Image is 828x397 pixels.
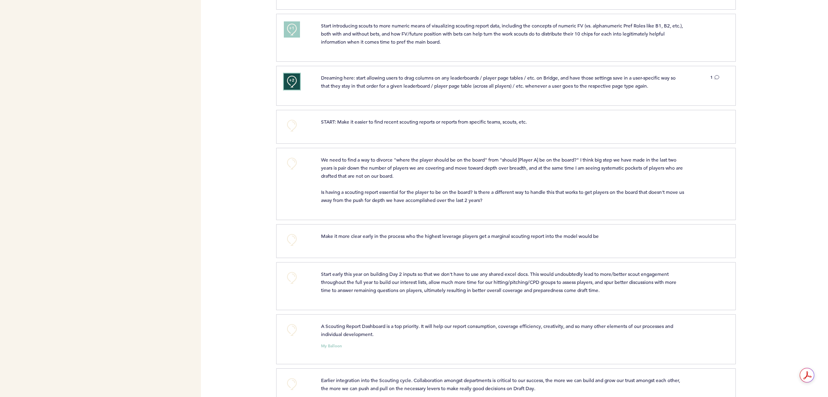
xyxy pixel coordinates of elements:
span: +1 [289,24,295,32]
span: A Scouting Report Dashboard is a top priority. It will help our report consumption, coverage effi... [321,323,674,337]
button: +1 [284,21,300,38]
span: We need to find a way to divorce "where the player should be on the board" from "should [Player A... [321,156,685,203]
span: Start early this year on building Day 2 inputs so that we don't have to use any shared excel docs... [321,271,678,293]
span: +2 [289,76,295,84]
button: +2 [284,74,300,90]
span: 1 [710,75,713,80]
button: 1 [710,74,719,82]
span: START: Make it easier to find recent scouting reports or reports from specific teams, scouts, etc. [321,118,527,125]
span: Dreaming here: start allowing users to drag columns on any leaderboards / player page tables / et... [321,74,677,89]
small: My Balloon [321,344,342,348]
span: Start introducing scouts to more numeric means of visualizing scouting report data, including the... [321,22,684,45]
span: Make it more clear early in the process who the highest leverage players get a marginal scouting ... [321,233,599,239]
span: Earlier integration into the Scouting cycle. Collaboration amongst departments is critical to our... [321,377,681,391]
